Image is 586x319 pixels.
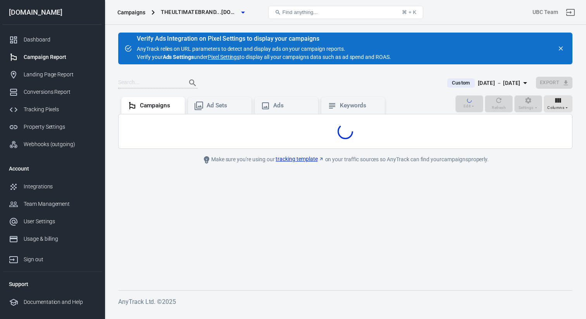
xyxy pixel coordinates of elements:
[183,74,202,92] button: Search
[24,217,96,226] div: User Settings
[24,235,96,243] div: Usage & billing
[207,102,245,110] div: Ad Sets
[3,195,102,213] a: Team Management
[283,9,318,15] span: Find anything...
[24,53,96,61] div: Campaign Report
[140,102,179,110] div: Campaigns
[544,95,572,112] button: Columns
[171,155,520,164] div: Make sure you're using our on your traffic sources so AnyTrack can find your campaigns properly.
[340,102,379,110] div: Keywords
[478,78,521,88] div: [DATE] － [DATE]
[547,104,564,111] span: Columns
[402,9,416,15] div: ⌘ + K
[24,36,96,44] div: Dashboard
[158,5,248,19] button: theultimatebrand...[DOMAIN_NAME]
[3,213,102,230] a: User Settings
[24,298,96,306] div: Documentation and Help
[137,35,391,43] div: Verify Ads Integration on Pixel Settings to display your campaigns
[24,71,96,79] div: Landing Page Report
[24,183,96,191] div: Integrations
[118,297,572,307] h6: AnyTrack Ltd. © 2025
[3,275,102,293] li: Support
[268,6,423,19] button: Find anything...⌘ + K
[449,79,473,87] span: Custom
[3,136,102,153] a: Webhooks (outgoing)
[555,43,566,54] button: close
[273,102,312,110] div: Ads
[3,101,102,118] a: Tracking Pixels
[276,155,324,163] a: tracking template
[137,36,391,61] div: AnyTrack relies on URL parameters to detect and display ads on your campaign reports. Verify your...
[24,88,96,96] div: Conversions Report
[3,48,102,66] a: Campaign Report
[24,123,96,131] div: Property Settings
[24,140,96,148] div: Webhooks (outgoing)
[163,54,194,60] strong: Ads Settings
[3,83,102,101] a: Conversions Report
[3,31,102,48] a: Dashboard
[3,9,102,16] div: [DOMAIN_NAME]
[24,200,96,208] div: Team Management
[24,255,96,264] div: Sign out
[533,8,558,16] div: Account id: f94l6qZq
[118,78,180,88] input: Search...
[3,178,102,195] a: Integrations
[24,105,96,114] div: Tracking Pixels
[3,230,102,248] a: Usage & billing
[208,53,240,61] a: Pixel Settings
[441,77,536,90] button: Custom[DATE] － [DATE]
[561,3,580,22] a: Sign out
[161,7,238,17] span: theultimatebrandingcourse.com
[3,248,102,268] a: Sign out
[3,118,102,136] a: Property Settings
[117,9,145,16] div: Campaigns
[3,159,102,178] li: Account
[3,66,102,83] a: Landing Page Report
